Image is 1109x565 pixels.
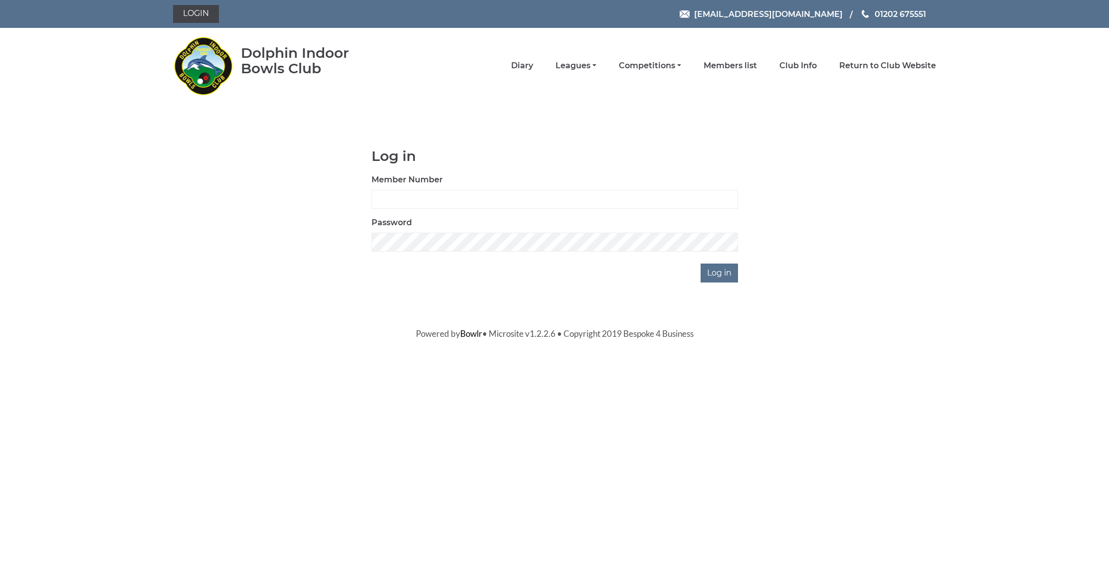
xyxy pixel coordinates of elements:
span: Powered by • Microsite v1.2.2.6 • Copyright 2019 Bespoke 4 Business [416,328,694,339]
a: Login [173,5,219,23]
div: Dolphin Indoor Bowls Club [241,45,381,76]
a: Leagues [555,60,596,71]
span: [EMAIL_ADDRESS][DOMAIN_NAME] [694,9,843,18]
label: Member Number [371,174,443,186]
a: Email [EMAIL_ADDRESS][DOMAIN_NAME] [680,8,843,20]
a: Phone us 01202 675551 [860,8,926,20]
a: Club Info [779,60,817,71]
a: Diary [511,60,533,71]
a: Bowlr [460,328,482,339]
img: Email [680,10,690,18]
img: Phone us [862,10,869,18]
a: Competitions [619,60,681,71]
a: Members list [704,60,757,71]
label: Password [371,217,412,229]
a: Return to Club Website [839,60,936,71]
input: Log in [701,264,738,282]
span: 01202 675551 [875,9,926,18]
img: Dolphin Indoor Bowls Club [173,31,233,101]
h1: Log in [371,148,738,164]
